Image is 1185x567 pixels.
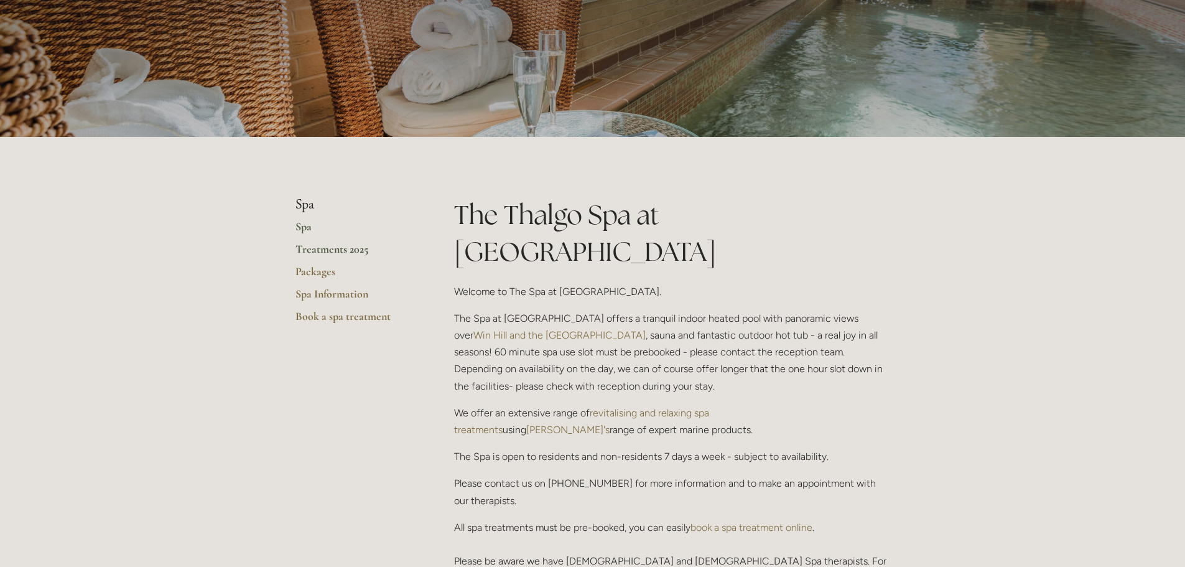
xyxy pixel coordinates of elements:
[454,448,890,465] p: The Spa is open to residents and non-residents 7 days a week - subject to availability.
[295,197,414,213] li: Spa
[295,287,414,309] a: Spa Information
[454,283,890,300] p: Welcome to The Spa at [GEOGRAPHIC_DATA].
[295,220,414,242] a: Spa
[295,265,414,287] a: Packages
[690,522,812,533] a: book a spa treatment online
[526,424,610,436] a: [PERSON_NAME]'s
[454,475,890,508] p: Please contact us on [PHONE_NUMBER] for more information and to make an appointment with our ther...
[454,197,890,270] h1: The Thalgo Spa at [GEOGRAPHIC_DATA]
[473,329,646,341] a: Win Hill and the [GEOGRAPHIC_DATA]
[295,242,414,265] a: Treatments 2025
[454,310,890,395] p: The Spa at [GEOGRAPHIC_DATA] offers a tranquil indoor heated pool with panoramic views over , sau...
[454,405,890,438] p: We offer an extensive range of using range of expert marine products.
[295,309,414,332] a: Book a spa treatment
